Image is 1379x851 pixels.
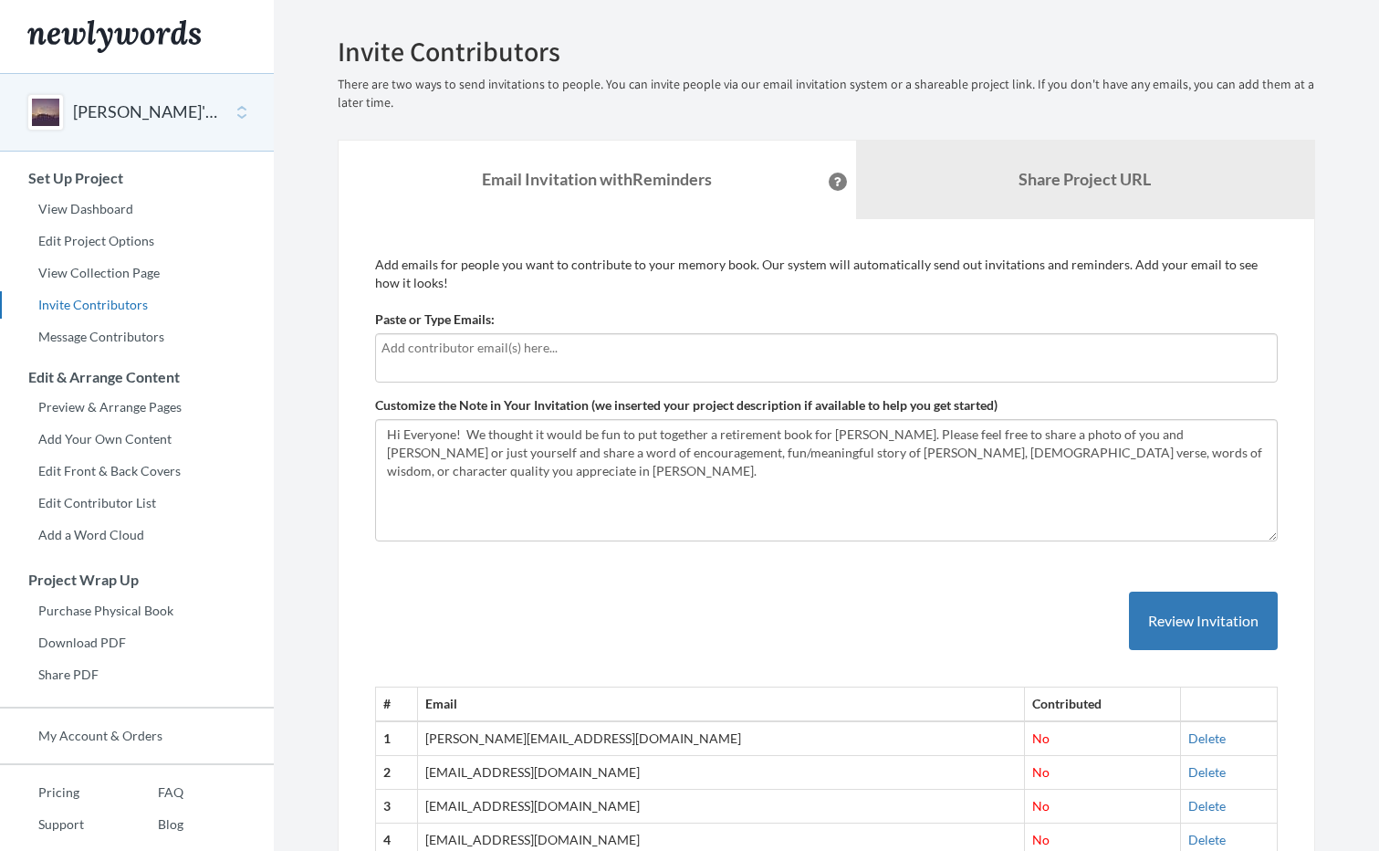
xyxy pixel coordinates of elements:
[120,811,183,838] a: Blog
[1,369,274,385] h3: Edit & Arrange Content
[1188,730,1226,746] a: Delete
[1032,832,1050,847] span: No
[375,256,1278,292] p: Add emails for people you want to contribute to your memory book. Our system will automatically s...
[73,100,221,124] button: [PERSON_NAME]'s Retirement Book
[1032,764,1050,780] span: No
[376,790,418,824] th: 3
[1129,592,1278,651] button: Review Invitation
[417,756,1024,790] td: [EMAIL_ADDRESS][DOMAIN_NAME]
[1188,798,1226,814] a: Delete
[1188,764,1226,780] a: Delete
[1025,688,1180,721] th: Contributed
[375,310,495,329] label: Paste or Type Emails:
[376,721,418,755] th: 1
[1032,730,1050,746] span: No
[338,76,1315,112] p: There are two ways to send invitations to people. You can invite people via our email invitation ...
[1032,798,1050,814] span: No
[375,419,1278,541] textarea: Hi Everyone! We thought it would be fun to put together a retirement book for [PERSON_NAME]. Plea...
[120,779,183,806] a: FAQ
[27,20,201,53] img: Newlywords logo
[376,688,418,721] th: #
[381,338,1271,358] input: Add contributor email(s) here...
[1188,832,1226,847] a: Delete
[376,756,418,790] th: 2
[417,790,1024,824] td: [EMAIL_ADDRESS][DOMAIN_NAME]
[417,721,1024,755] td: [PERSON_NAME][EMAIL_ADDRESS][DOMAIN_NAME]
[1,572,274,588] h3: Project Wrap Up
[1,170,274,186] h3: Set Up Project
[338,37,1315,67] h2: Invite Contributors
[482,169,712,189] strong: Email Invitation with Reminders
[417,688,1024,721] th: Email
[1019,169,1151,189] b: Share Project URL
[375,396,998,415] label: Customize the Note in Your Invitation (we inserted your project description if available to help ...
